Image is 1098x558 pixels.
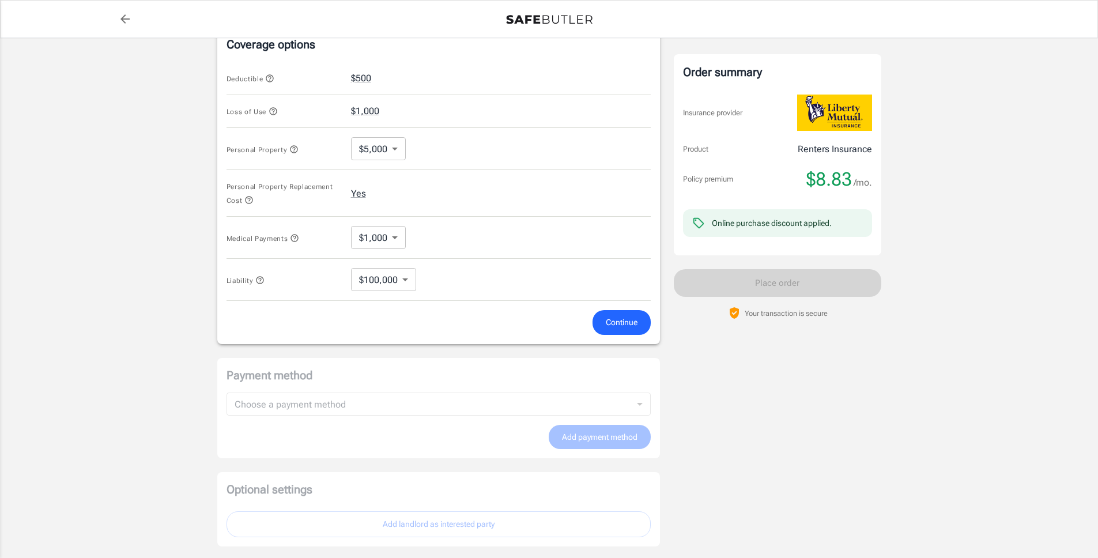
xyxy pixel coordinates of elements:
div: Online purchase discount applied. [712,217,832,229]
button: Continue [593,310,651,335]
button: $1,000 [351,104,379,118]
button: Liability [227,273,265,287]
button: Medical Payments [227,231,300,245]
span: Personal Property [227,146,299,154]
div: $1,000 [351,226,406,249]
span: Liability [227,277,265,285]
span: Loss of Use [227,108,278,116]
img: Back to quotes [506,15,593,24]
span: Medical Payments [227,235,300,243]
div: $5,000 [351,137,406,160]
span: /mo. [854,175,872,191]
button: Personal Property Replacement Cost [227,179,342,207]
p: Product [683,144,708,155]
button: Loss of Use [227,104,278,118]
span: $8.83 [806,168,852,191]
span: Continue [606,315,637,330]
span: Deductible [227,75,275,83]
button: Personal Property [227,142,299,156]
div: Order summary [683,63,872,81]
span: Personal Property Replacement Cost [227,183,333,205]
button: $500 [351,71,371,85]
button: Yes [351,187,366,201]
p: Policy premium [683,174,733,185]
a: back to quotes [114,7,137,31]
div: $100,000 [351,268,416,291]
p: Coverage options [227,36,651,52]
p: Your transaction is secure [745,308,828,319]
button: Deductible [227,71,275,85]
img: Liberty Mutual [797,95,872,131]
p: Renters Insurance [798,142,872,156]
p: Insurance provider [683,107,742,119]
